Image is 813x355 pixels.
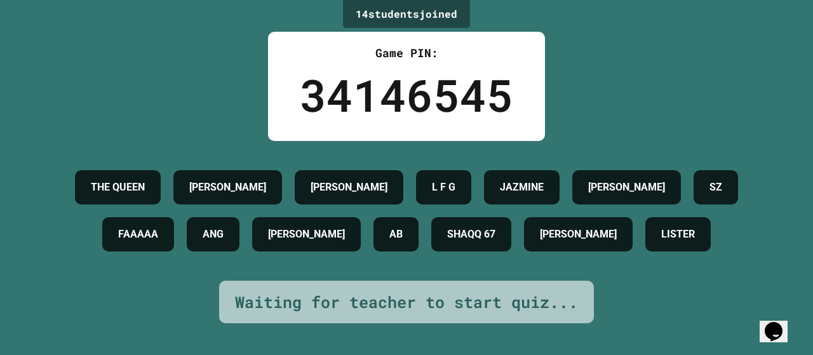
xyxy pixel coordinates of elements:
h4: SHAQQ 67 [447,227,495,242]
h4: JAZMINE [500,180,544,195]
h4: [PERSON_NAME] [311,180,387,195]
h4: SZ [709,180,722,195]
h4: THE QUEEN [91,180,145,195]
h4: [PERSON_NAME] [189,180,266,195]
h4: ANG [203,227,224,242]
h4: [PERSON_NAME] [268,227,345,242]
div: Waiting for teacher to start quiz... [235,290,578,314]
h4: AB [389,227,403,242]
div: Game PIN: [300,44,513,62]
h4: LISTER [661,227,695,242]
div: 34146545 [300,62,513,128]
h4: L F G [432,180,455,195]
iframe: chat widget [760,304,800,342]
h4: [PERSON_NAME] [588,180,665,195]
h4: FAAAAA [118,227,158,242]
h4: [PERSON_NAME] [540,227,617,242]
